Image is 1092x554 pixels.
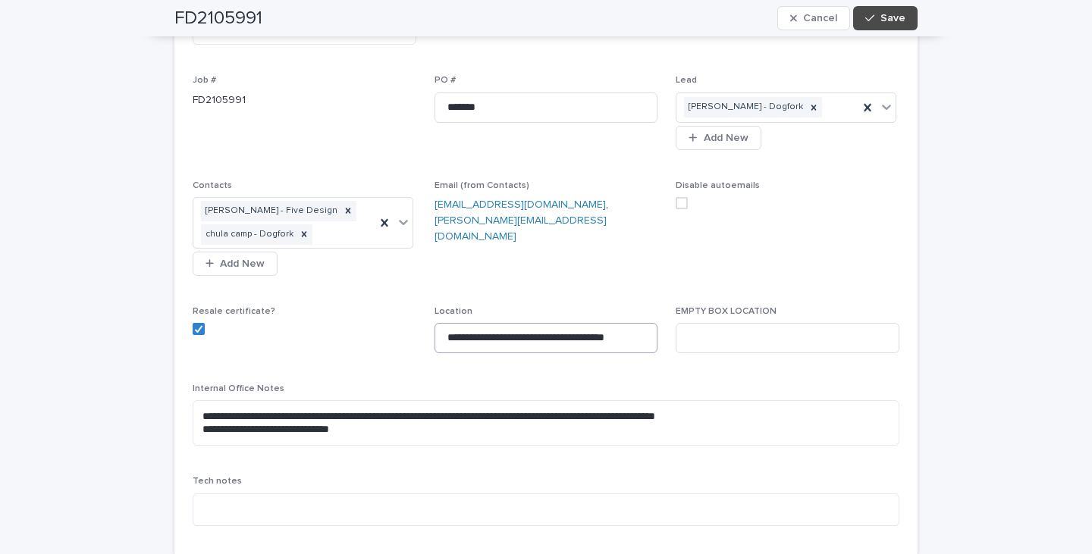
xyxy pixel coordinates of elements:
[676,181,760,190] span: Disable autoemails
[880,13,905,23] span: Save
[676,307,777,316] span: EMPTY BOX LOCATION
[435,215,607,242] a: [PERSON_NAME][EMAIL_ADDRESS][DOMAIN_NAME]
[193,307,275,316] span: Resale certificate?
[201,224,296,245] div: chula camp - Dogfork
[676,76,697,85] span: Lead
[777,6,850,30] button: Cancel
[853,6,918,30] button: Save
[193,384,284,393] span: Internal Office Notes
[193,76,216,85] span: Job #
[435,181,529,190] span: Email (from Contacts)
[684,97,805,117] div: [PERSON_NAME] - Dogfork
[435,76,456,85] span: PO #
[435,199,606,210] a: [EMAIL_ADDRESS][DOMAIN_NAME]
[803,13,837,23] span: Cancel
[676,126,761,150] button: Add New
[193,477,242,486] span: Tech notes
[193,92,416,108] p: FD2105991
[193,252,278,276] button: Add New
[435,307,472,316] span: Location
[201,201,340,221] div: [PERSON_NAME] - Five Design
[174,8,262,30] h2: FD2105991
[704,133,748,143] span: Add New
[193,181,232,190] span: Contacts
[435,197,658,244] p: ,
[220,258,265,269] span: Add New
